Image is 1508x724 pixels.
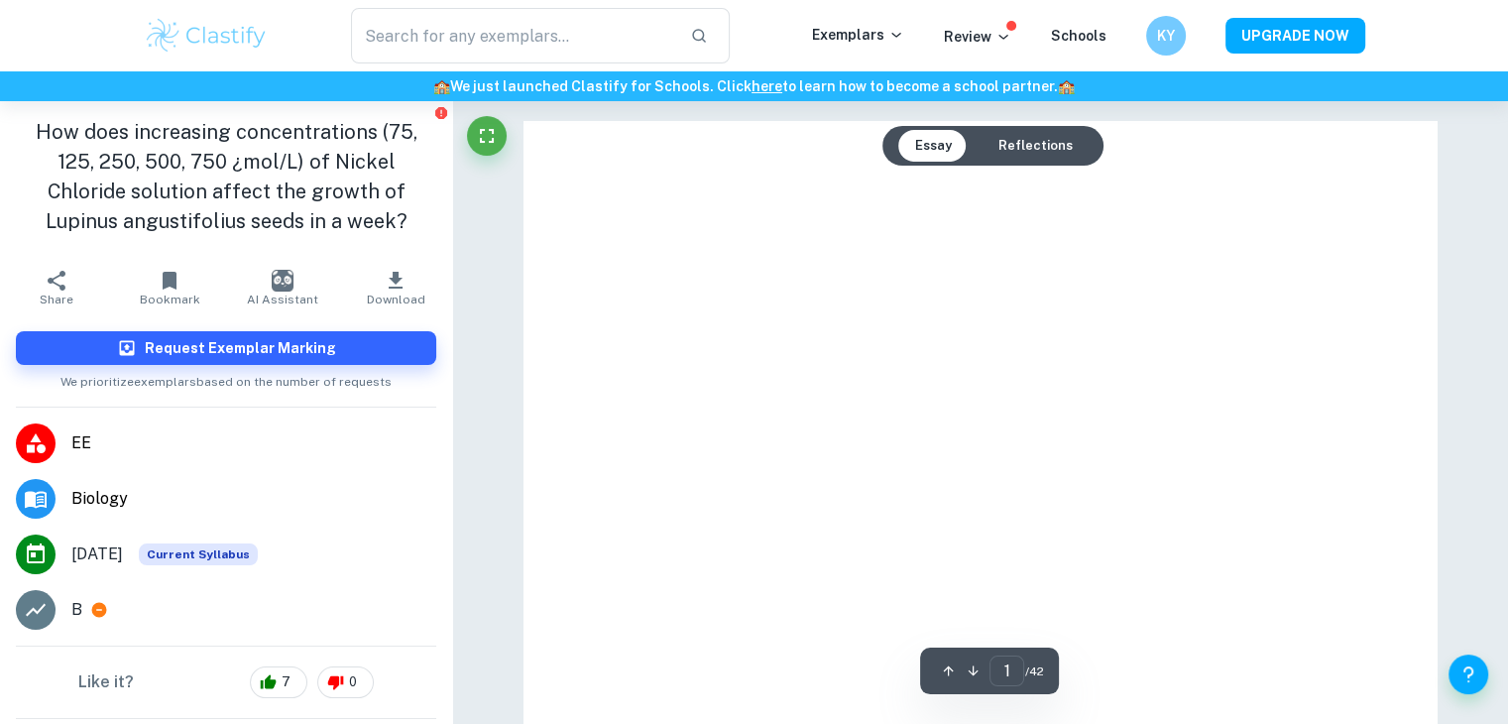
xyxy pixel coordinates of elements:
[1024,663,1043,680] span: / 42
[247,293,318,306] span: AI Assistant
[40,293,73,306] span: Share
[71,543,123,566] span: [DATE]
[982,130,1088,162] button: Reflections
[60,365,392,391] span: We prioritize exemplars based on the number of requests
[144,16,270,56] img: Clastify logo
[250,666,307,698] div: 7
[145,337,336,359] h6: Request Exemplar Marking
[433,78,450,94] span: 🏫
[367,293,425,306] span: Download
[898,130,967,162] button: Essay
[317,666,374,698] div: 0
[71,487,436,511] span: Biology
[71,431,436,455] span: EE
[4,75,1504,97] h6: We just launched Clastify for Schools. Click to learn how to become a school partner.
[1154,25,1177,47] h6: KY
[271,672,301,692] span: 7
[944,26,1011,48] p: Review
[752,78,782,94] a: here
[339,260,452,315] button: Download
[139,543,258,565] div: This exemplar is based on the current syllabus. Feel free to refer to it for inspiration/ideas wh...
[1225,18,1365,54] button: UPGRADE NOW
[78,670,134,694] h6: Like it?
[71,598,82,622] p: B
[351,8,675,63] input: Search for any exemplars...
[272,270,293,292] img: AI Assistant
[139,543,258,565] span: Current Syllabus
[338,672,368,692] span: 0
[140,293,200,306] span: Bookmark
[1051,28,1106,44] a: Schools
[1449,655,1488,694] button: Help and Feedback
[226,260,339,315] button: AI Assistant
[467,116,507,156] button: Fullscreen
[16,331,436,365] button: Request Exemplar Marking
[1058,78,1075,94] span: 🏫
[113,260,226,315] button: Bookmark
[812,24,904,46] p: Exemplars
[16,117,436,236] h1: How does increasing concentrations (75, 125, 250, 500, 750 ¿mol/L) of Nickel Chloride solution af...
[433,105,448,120] button: Report issue
[1146,16,1186,56] button: KY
